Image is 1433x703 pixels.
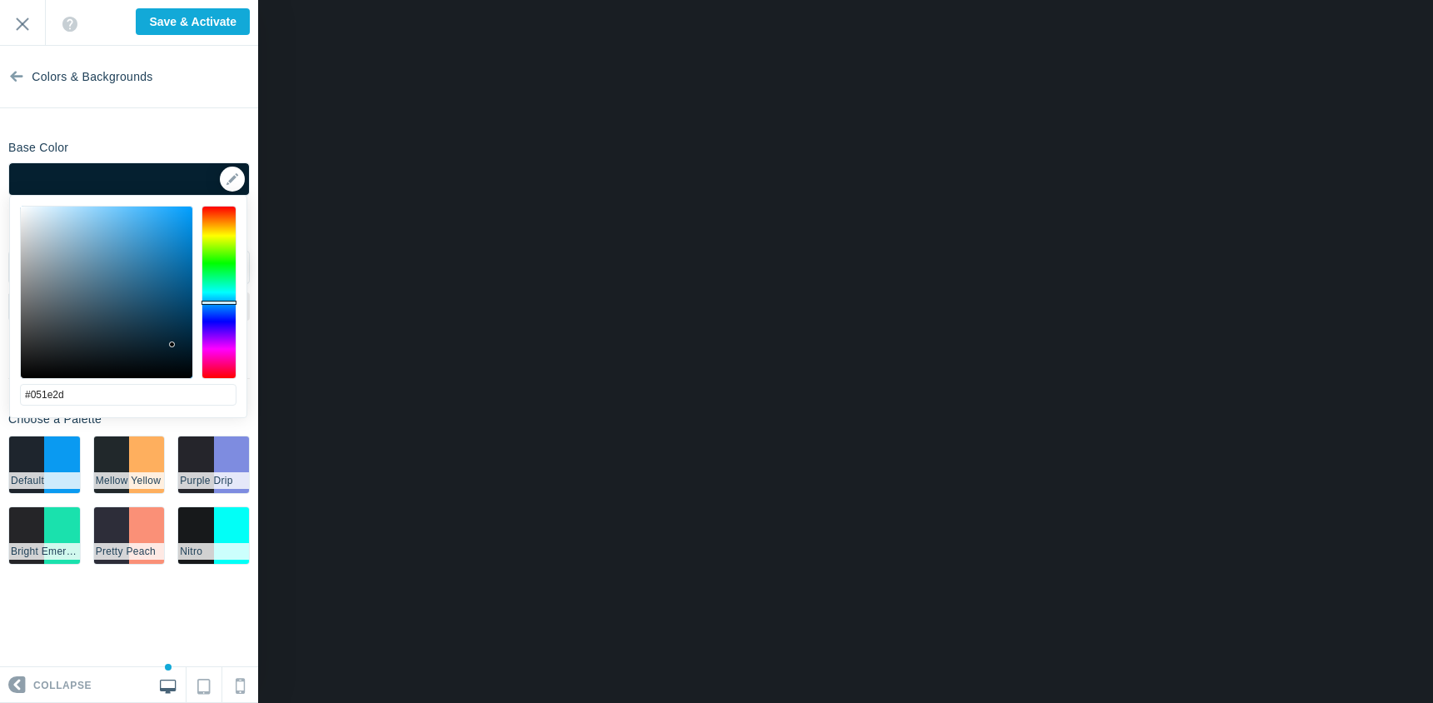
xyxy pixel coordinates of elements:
[44,436,79,493] li: #0a9af1
[136,8,250,35] input: Save & Activate
[178,507,213,564] li: #17191b
[8,229,73,242] h6: Background
[8,142,68,154] h6: Base Color
[178,436,213,493] li: #25252b
[9,507,44,564] li: #252528
[129,436,164,493] li: #feaf5e
[94,543,165,560] li: Pretty Peach
[32,46,152,108] span: Colors & Backgrounds
[214,507,249,564] li: #01fff7
[8,411,250,427] p: Choose a Palette
[178,543,249,560] li: Nitro
[44,507,79,564] li: #1ae1ad
[129,507,164,564] li: #fa9077
[178,472,249,489] li: Purple Drip
[94,436,129,493] li: #21282b
[9,472,80,489] li: Default
[94,507,129,564] li: #2d2d39
[8,292,92,322] div: ▼
[33,668,92,703] span: Collapse
[94,472,165,489] li: Mellow Yellow
[9,436,44,493] li: #1e252d
[9,163,249,205] div: ▼
[9,543,80,560] li: Bright Emerald
[214,436,249,493] li: #7e8ce0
